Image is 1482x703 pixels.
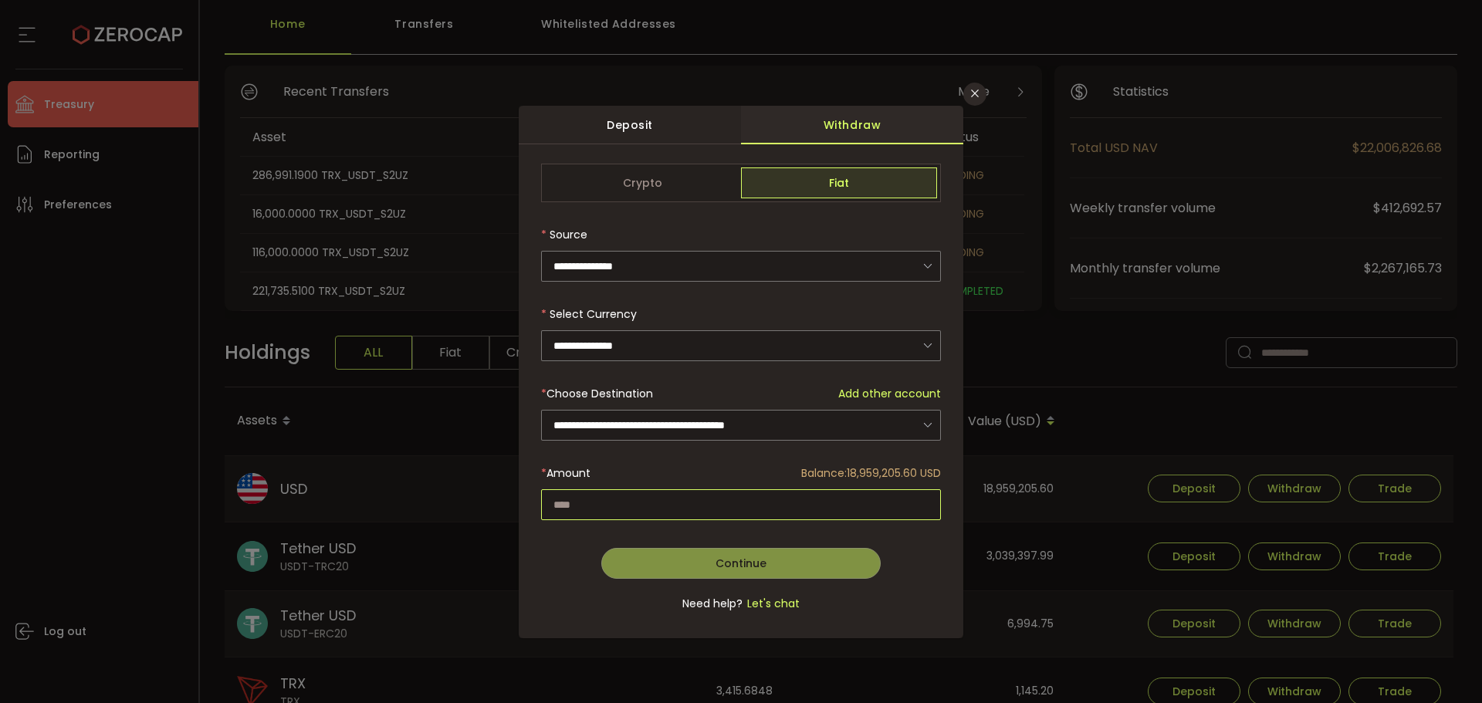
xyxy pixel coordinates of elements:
label: Select Currency [541,306,637,322]
div: dialog [519,106,963,638]
button: Close [963,83,986,106]
span: Crypto [545,167,741,198]
div: Deposit [519,106,741,144]
span: Add other account [838,386,941,402]
div: Withdraw [741,106,963,144]
span: Continue [716,556,766,571]
label: Source [541,227,587,242]
iframe: Chat Widget [1405,629,1482,703]
span: Amount [546,465,590,481]
span: Choose Destination [546,386,653,401]
span: 18,959,205.60 USD [847,465,941,481]
span: Need help? [682,596,743,612]
span: Fiat [741,167,937,198]
button: Continue [601,548,881,579]
span: Balance: [801,465,847,481]
span: Let's chat [743,596,800,612]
